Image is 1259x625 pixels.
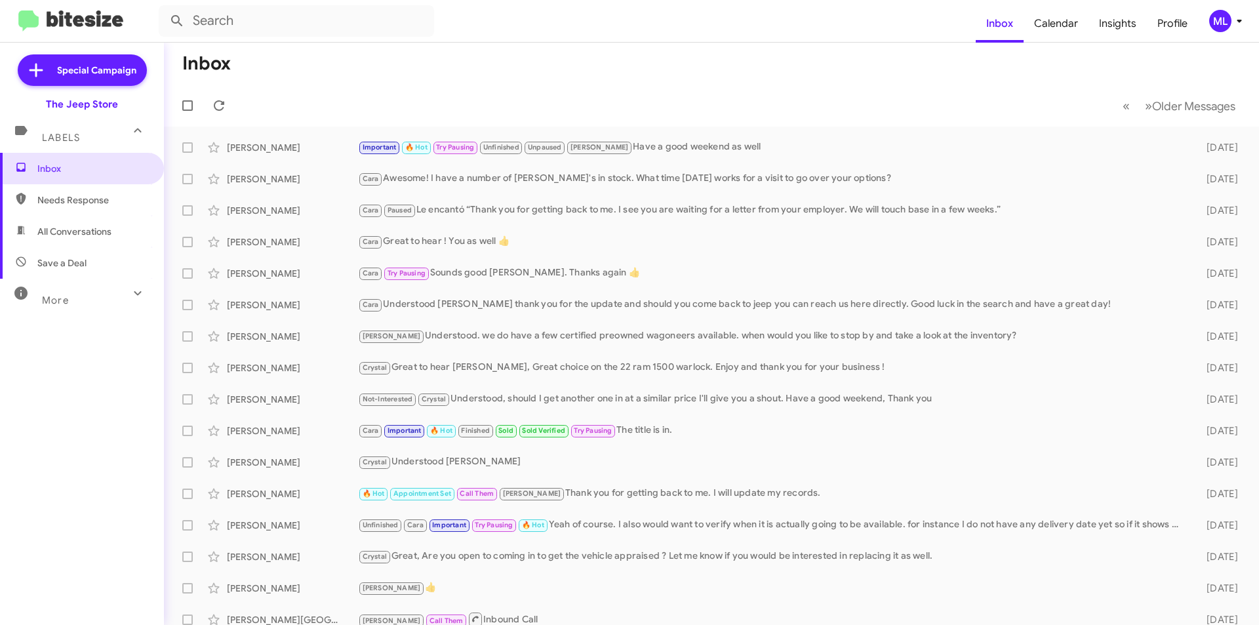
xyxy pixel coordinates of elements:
[363,426,379,435] span: Cara
[227,361,358,374] div: [PERSON_NAME]
[461,426,490,435] span: Finished
[1186,330,1249,343] div: [DATE]
[522,521,544,529] span: 🔥 Hot
[227,550,358,563] div: [PERSON_NAME]
[227,235,358,249] div: [PERSON_NAME]
[363,332,421,340] span: [PERSON_NAME]
[522,426,565,435] span: Sold Verified
[570,143,629,151] span: [PERSON_NAME]
[574,426,612,435] span: Try Pausing
[227,456,358,469] div: [PERSON_NAME]
[227,519,358,532] div: [PERSON_NAME]
[358,329,1186,344] div: Understood. we do have a few certified preowned wagoneers available. when would you like to stop ...
[1186,582,1249,595] div: [DATE]
[358,580,1186,595] div: 👍
[363,237,379,246] span: Cara
[358,486,1186,501] div: Thank you for getting back to me. I will update my records.
[1115,92,1138,119] button: Previous
[37,193,149,207] span: Needs Response
[363,143,397,151] span: Important
[363,584,421,592] span: [PERSON_NAME]
[358,392,1186,407] div: Understood, should I get another one in at a similar price I'll give you a shout. Have a good wee...
[363,458,387,466] span: Crystal
[358,360,1186,375] div: Great to hear [PERSON_NAME], Great choice on the 22 ram 1500 warlock. Enjoy and thank you for you...
[393,489,451,498] span: Appointment Set
[358,234,1186,249] div: Great to hear ! You as well 👍
[358,140,1186,155] div: Have a good weekend as well
[227,172,358,186] div: [PERSON_NAME]
[358,549,1186,564] div: Great, Are you open to coming in to get the vehicle appraised ? Let me know if you would be inter...
[1186,235,1249,249] div: [DATE]
[227,487,358,500] div: [PERSON_NAME]
[475,521,513,529] span: Try Pausing
[388,206,412,214] span: Paused
[460,489,494,498] span: Call Them
[1186,298,1249,312] div: [DATE]
[227,267,358,280] div: [PERSON_NAME]
[430,616,464,625] span: Call Them
[227,330,358,343] div: [PERSON_NAME]
[422,395,446,403] span: Crystal
[1209,10,1231,32] div: ML
[358,423,1186,438] div: The title is in.
[405,143,428,151] span: 🔥 Hot
[46,98,118,111] div: The Jeep Store
[1024,5,1089,43] a: Calendar
[37,256,87,270] span: Save a Deal
[1186,456,1249,469] div: [DATE]
[42,294,69,306] span: More
[37,225,111,238] span: All Conversations
[227,298,358,312] div: [PERSON_NAME]
[430,426,452,435] span: 🔥 Hot
[1186,550,1249,563] div: [DATE]
[1186,424,1249,437] div: [DATE]
[1198,10,1245,32] button: ML
[1147,5,1198,43] a: Profile
[528,143,562,151] span: Unpaused
[1137,92,1243,119] button: Next
[358,454,1186,470] div: Understood [PERSON_NAME]
[388,269,426,277] span: Try Pausing
[363,521,399,529] span: Unfinished
[363,616,421,625] span: [PERSON_NAME]
[358,171,1186,186] div: Awesome! I have a number of [PERSON_NAME]'s in stock. What time [DATE] works for a visit to go ov...
[1186,204,1249,217] div: [DATE]
[358,203,1186,218] div: Le encantó “Thank you for getting back to me. I see you are waiting for a letter from your employ...
[227,141,358,154] div: [PERSON_NAME]
[1089,5,1147,43] a: Insights
[358,517,1186,533] div: Yeah of course. I also would want to verify when it is actually going to be available. for instan...
[363,206,379,214] span: Cara
[358,297,1186,312] div: Understood [PERSON_NAME] thank you for the update and should you come back to jeep you can reach ...
[227,424,358,437] div: [PERSON_NAME]
[227,393,358,406] div: [PERSON_NAME]
[1186,361,1249,374] div: [DATE]
[503,489,561,498] span: [PERSON_NAME]
[159,5,434,37] input: Search
[363,489,385,498] span: 🔥 Hot
[1186,141,1249,154] div: [DATE]
[363,174,379,183] span: Cara
[407,521,424,529] span: Cara
[57,64,136,77] span: Special Campaign
[227,204,358,217] div: [PERSON_NAME]
[42,132,80,144] span: Labels
[1186,487,1249,500] div: [DATE]
[363,395,413,403] span: Not-Interested
[1186,519,1249,532] div: [DATE]
[436,143,474,151] span: Try Pausing
[432,521,466,529] span: Important
[1186,172,1249,186] div: [DATE]
[1186,267,1249,280] div: [DATE]
[1152,99,1235,113] span: Older Messages
[358,266,1186,281] div: Sounds good [PERSON_NAME]. Thanks again 👍
[1115,92,1243,119] nav: Page navigation example
[388,426,422,435] span: Important
[483,143,519,151] span: Unfinished
[18,54,147,86] a: Special Campaign
[976,5,1024,43] a: Inbox
[363,552,387,561] span: Crystal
